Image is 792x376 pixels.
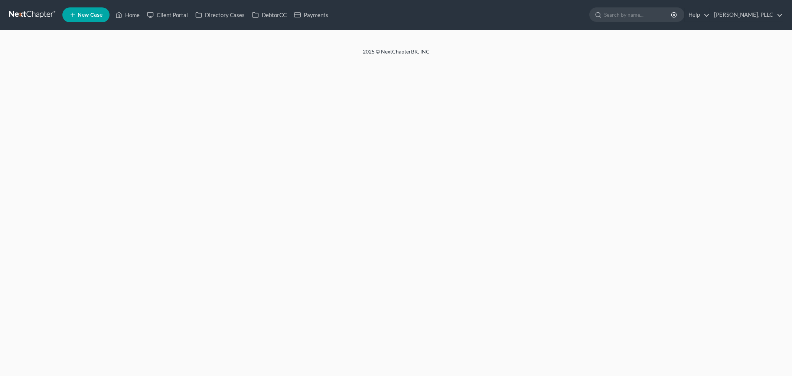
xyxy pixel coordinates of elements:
input: Search by name... [604,8,672,22]
a: [PERSON_NAME], PLLC [710,8,783,22]
div: 2025 © NextChapterBK, INC [185,48,608,61]
a: Client Portal [143,8,192,22]
a: Payments [290,8,332,22]
a: Directory Cases [192,8,248,22]
span: New Case [78,12,102,18]
a: Home [112,8,143,22]
a: DebtorCC [248,8,290,22]
a: Help [685,8,710,22]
